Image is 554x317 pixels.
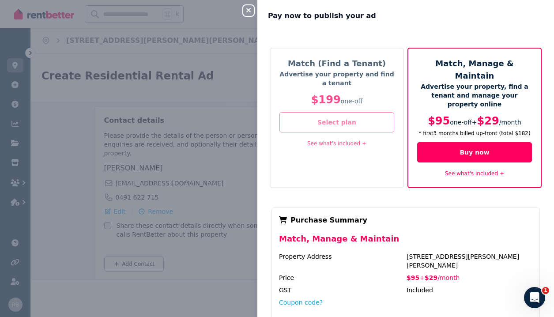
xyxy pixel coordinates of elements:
[268,11,376,21] span: Pay now to publish your ad
[279,57,394,70] h5: Match (Find a Tenant)
[279,233,532,252] div: Match, Manage & Maintain
[279,298,323,307] button: Coupon code?
[450,119,472,126] span: one-off
[445,170,504,177] a: See what's included +
[524,287,545,308] iframe: Intercom live chat
[417,142,532,162] button: Buy now
[417,82,532,109] p: Advertise your property, find a tenant and manage your property online
[311,94,341,106] span: $199
[279,273,405,282] div: Price
[419,274,425,281] span: +
[279,70,394,87] p: Advertise your property and find a tenant
[542,287,549,294] span: 1
[437,274,460,281] span: / month
[307,140,366,147] a: See what's included +
[428,115,450,127] span: $95
[279,112,394,132] button: Select plan
[477,115,499,127] span: $29
[417,130,532,137] p: * first 3 month s billed up-front (total $182 )
[279,215,532,226] div: Purchase Summary
[417,57,532,82] h5: Match, Manage & Maintain
[407,274,419,281] span: $95
[341,98,363,105] span: one-off
[407,252,532,270] div: [STREET_ADDRESS][PERSON_NAME][PERSON_NAME]
[407,286,532,294] div: Included
[472,119,477,126] span: +
[499,119,521,126] span: / month
[425,274,437,281] span: $29
[279,286,405,294] div: GST
[279,252,405,270] div: Property Address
